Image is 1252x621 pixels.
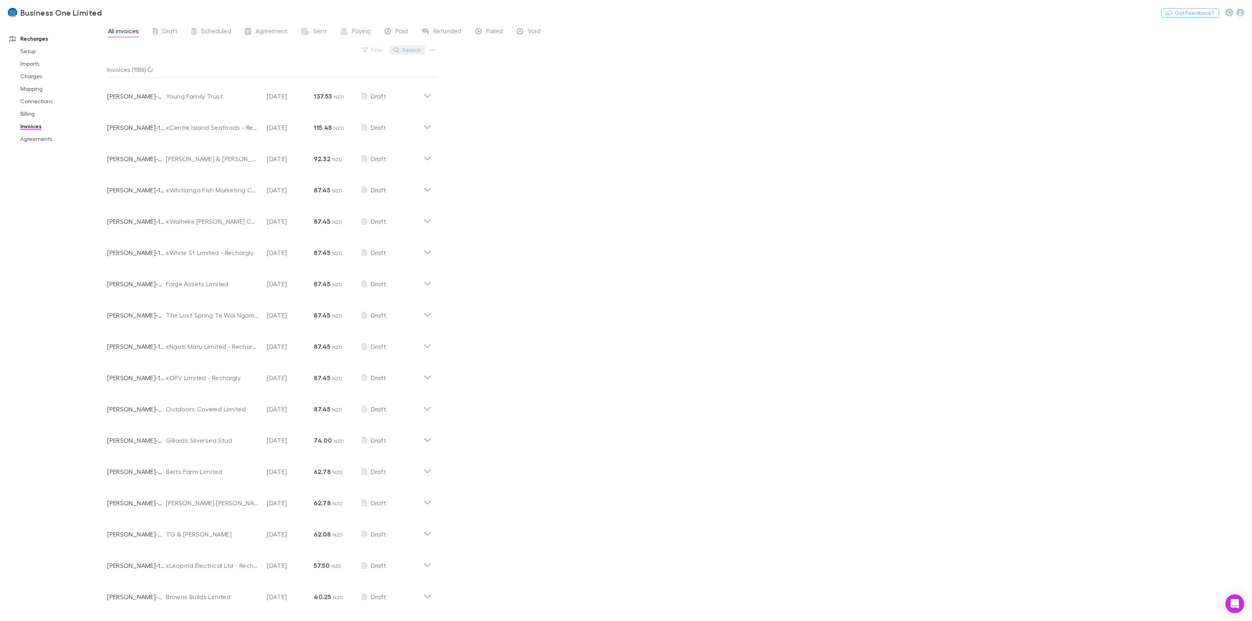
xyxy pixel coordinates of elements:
span: Draft [371,593,386,600]
div: Forge Assets Limited [166,279,259,289]
span: NZD [333,501,343,506]
button: Search [390,45,425,55]
span: NZD [332,375,343,381]
p: [DATE] [267,154,314,163]
span: Draft [162,27,178,37]
div: Browns Builds Limited [166,592,259,601]
strong: 87.45 [314,405,330,413]
span: Sent [313,27,327,37]
strong: 74.00 [314,436,332,444]
a: Charges [13,70,113,83]
strong: 62.08 [314,530,331,538]
div: [PERSON_NAME]-1562xWhite St Limited - Rechargly[DATE]87.45 NZDDraft [101,234,438,265]
p: [DATE] [267,529,314,539]
p: [DATE] [267,310,314,320]
div: Open Intercom Messenger [1225,594,1244,613]
span: NZD [333,469,343,475]
div: xCentre Island Seafoods - Rechargly [166,123,259,132]
span: Failed [486,27,503,37]
a: Recharges [2,32,113,45]
p: [DATE] [267,561,314,570]
div: xWhite St Limited - Rechargly [166,248,259,257]
p: [PERSON_NAME]-0092 [107,279,166,289]
a: Mapping [13,83,113,95]
p: [DATE] [267,404,314,414]
p: [PERSON_NAME]-0290 [107,529,166,539]
span: Draft [371,92,386,100]
p: [DATE] [267,373,314,382]
p: [PERSON_NAME]-1561 [107,373,166,382]
strong: 87.45 [314,280,330,288]
span: NZD [332,250,343,256]
span: NZD [333,594,344,600]
div: [PERSON_NAME]-1560xWaiheke [PERSON_NAME] Company Limited - Rechargly[DATE]87.45 NZDDraft [101,203,438,234]
div: [PERSON_NAME]-0290TG & [PERSON_NAME][DATE]62.08 NZDDraft [101,515,438,547]
strong: 87.45 [314,186,330,194]
span: NZD [333,532,343,538]
strong: 57.50 [314,562,329,569]
span: Paid [396,27,408,37]
span: Draft [371,468,386,475]
img: Business One Limited's Logo [8,8,17,17]
strong: 62.78 [314,468,331,476]
span: NZD [332,407,343,413]
p: [PERSON_NAME]-1672 [107,342,166,351]
span: All invoices [108,27,139,37]
span: Draft [371,217,386,225]
p: [PERSON_NAME]-0064 [107,310,166,320]
span: NZD [332,156,343,162]
span: NZD [332,344,343,350]
p: [DATE] [267,217,314,226]
div: xLeopold Electrical Ltd - Rechargly [166,561,259,570]
div: [PERSON_NAME]-1558xWhitianga Fish Marketing Company Limited - Rechargly[DATE]87.45 NZDDraft [101,171,438,203]
p: [DATE] [267,248,314,257]
span: Draft [371,405,386,413]
p: [PERSON_NAME]-0611 [107,498,166,508]
button: Got Feedback? [1161,8,1219,18]
p: [DATE] [267,592,314,601]
span: Draft [371,374,386,381]
button: Filter [358,45,388,55]
div: [PERSON_NAME]-0503Berts Farm Limited[DATE]62.78 NZDDraft [101,453,438,484]
span: Draft [371,249,386,256]
a: Invoices [13,120,113,133]
strong: 115.48 [314,124,332,131]
div: xNgati Maru Limited - Rechargly [166,342,259,351]
span: NZD [334,94,344,100]
a: Business One Limited [3,3,106,22]
div: TG & [PERSON_NAME] [166,529,259,539]
span: Draft [371,436,386,444]
p: [DATE] [267,123,314,132]
div: [PERSON_NAME]-0060[PERSON_NAME] & [PERSON_NAME][DATE]92.32 NZDDraft [101,140,438,171]
strong: 87.45 [314,374,330,382]
strong: 87.45 [314,249,330,257]
p: [PERSON_NAME]-1403 [107,561,166,570]
strong: 137.53 [314,92,332,100]
p: [DATE] [267,342,314,351]
div: [PERSON_NAME]-0485Outdoors Covered Limited[DATE]87.45 NZDDraft [101,390,438,422]
span: Draft [371,499,386,506]
span: NZD [334,125,344,131]
p: [PERSON_NAME]-1562 [107,248,166,257]
p: [PERSON_NAME]-0385 [107,92,166,101]
div: [PERSON_NAME]-0064The Lost Spring Te Wai Ngaro Limited[DATE]87.45 NZDDraft [101,296,438,328]
span: Draft [371,280,386,287]
p: [PERSON_NAME]-1559 [107,123,166,132]
p: [PERSON_NAME]-1560 [107,217,166,226]
p: [PERSON_NAME]-1558 [107,185,166,195]
div: [PERSON_NAME]-0611[PERSON_NAME] [PERSON_NAME][DATE]62.78 NZDDraft [101,484,438,515]
div: [PERSON_NAME]-1403xLeopold Electrical Ltd - Rechargly[DATE]57.50 NZDDraft [101,547,438,578]
a: Billing [13,108,113,120]
div: [PERSON_NAME]-1672xNgati Maru Limited - Rechargly[DATE]87.45 NZDDraft [101,328,438,359]
p: [PERSON_NAME]-0518 [107,592,166,601]
span: Draft [371,186,386,194]
span: NZD [332,188,343,194]
span: NZD [332,313,343,319]
div: [PERSON_NAME] & [PERSON_NAME] [166,154,259,163]
span: NZD [332,282,343,287]
div: Gillards Silversea Stud [166,436,259,445]
span: Scheduled [201,27,231,37]
div: [PERSON_NAME]-0518Browns Builds Limited[DATE]40.25 NZDDraft [101,578,438,609]
strong: 62.78 [314,499,331,507]
div: [PERSON_NAME]-0092Forge Assets Limited[DATE]87.45 NZDDraft [101,265,438,296]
